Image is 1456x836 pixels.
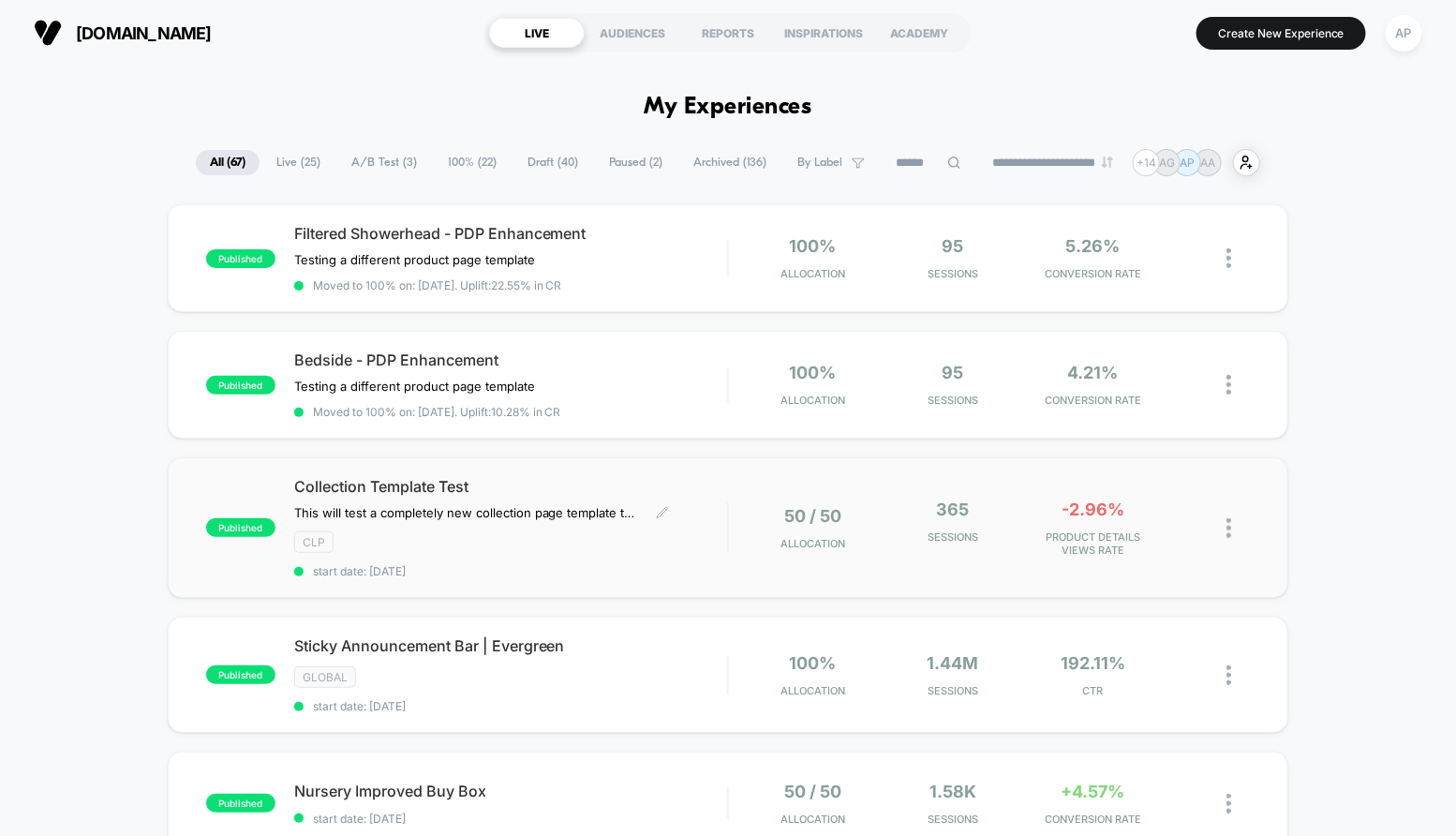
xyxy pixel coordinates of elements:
[1028,267,1159,280] span: CONVERSION RATE
[1028,684,1159,697] span: CTR
[937,500,970,519] span: 365
[645,94,812,121] h1: My Experiences
[1181,156,1196,170] p: AP
[196,150,260,175] span: All ( 67 )
[784,782,841,801] span: 50 / 50
[585,18,680,48] div: AUDIENCES
[313,278,562,292] span: Moved to 100% on: [DATE] . Uplift: 22.55% in CR
[887,813,1018,826] span: Sessions
[294,505,642,520] span: This will test a completely new collection page template that emphasizes the main products with l...
[1226,248,1231,268] img: close
[1062,500,1124,519] span: -2.96%
[337,150,431,175] span: A/B Test ( 3 )
[1066,236,1121,256] span: 5.26%
[28,18,217,48] button: [DOMAIN_NAME]
[1201,156,1216,170] p: AA
[294,252,535,267] span: Testing a different product page template
[294,224,728,243] span: Filtered Showerhead - PDP Enhancement
[1226,375,1231,395] img: close
[1133,149,1160,176] div: + 14
[1028,813,1159,826] span: CONVERSION RATE
[943,363,964,382] span: 95
[790,363,837,382] span: 100%
[784,506,841,526] span: 50 / 50
[513,150,592,175] span: Draft ( 40 )
[1380,14,1428,52] button: AP
[294,699,728,713] span: start date: [DATE]
[780,537,845,550] span: Allocation
[489,18,585,48] div: LIVE
[262,150,334,175] span: Live ( 25 )
[294,812,728,826] span: start date: [DATE]
[887,684,1018,697] span: Sessions
[1061,653,1125,673] span: 192.11%
[790,236,837,256] span: 100%
[1159,156,1175,170] p: AG
[206,518,275,537] span: published
[294,782,728,800] span: Nursery Improved Buy Box
[1028,530,1159,557] span: PRODUCT DETAILS VIEWS RATE
[294,351,728,369] span: Bedside - PDP Enhancement
[34,19,62,47] img: Visually logo
[1226,794,1231,814] img: close
[206,794,275,813] span: published
[595,150,676,175] span: Paused ( 2 )
[1196,17,1366,50] button: Create New Experience
[294,477,728,496] span: Collection Template Test
[790,653,837,673] span: 100%
[928,653,979,673] span: 1.44M
[929,782,976,801] span: 1.58k
[1226,665,1231,685] img: close
[887,530,1018,544] span: Sessions
[679,150,780,175] span: Archived ( 136 )
[294,564,728,578] span: start date: [DATE]
[294,666,356,688] span: GLOBAL
[1062,782,1125,801] span: +4.57%
[887,394,1018,407] span: Sessions
[887,267,1018,280] span: Sessions
[206,376,275,395] span: published
[776,18,871,48] div: INSPIRATIONS
[780,684,845,697] span: Allocation
[1068,363,1119,382] span: 4.21%
[206,249,275,268] span: published
[1386,15,1422,52] div: AP
[780,267,845,280] span: Allocation
[871,18,967,48] div: ACADEMY
[780,813,845,826] span: Allocation
[294,636,728,655] span: Sticky Announcement Bar | Evergreen
[294,531,334,553] span: CLP
[1226,518,1231,538] img: close
[206,665,275,684] span: published
[76,23,212,43] span: [DOMAIN_NAME]
[434,150,511,175] span: 100% ( 22 )
[294,379,535,394] span: Testing a different product page template
[313,405,561,419] span: Moved to 100% on: [DATE] . Uplift: 10.28% in CR
[780,394,845,407] span: Allocation
[943,236,964,256] span: 95
[680,18,776,48] div: REPORTS
[1028,394,1159,407] span: CONVERSION RATE
[797,156,842,170] span: By Label
[1102,157,1113,168] img: end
